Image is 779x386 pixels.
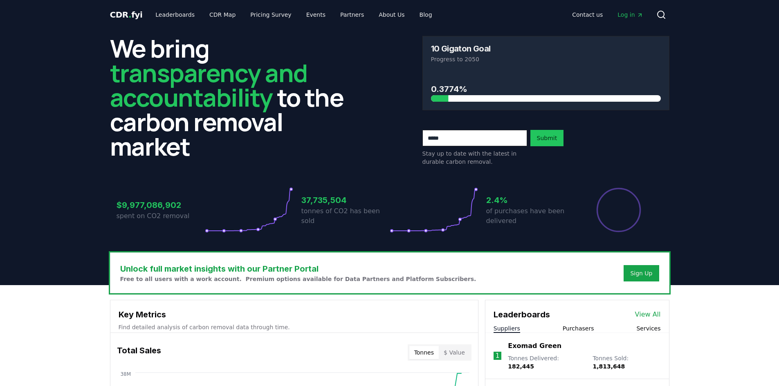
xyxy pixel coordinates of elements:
[563,324,594,332] button: Purchasers
[566,7,649,22] nav: Main
[422,149,527,166] p: Stay up to date with the latest in durable carbon removal.
[117,344,161,361] h3: Total Sales
[431,83,661,95] h3: 0.3774%
[119,323,470,331] p: Find detailed analysis of carbon removal data through time.
[596,187,642,233] div: Percentage of sales delivered
[593,354,660,370] p: Tonnes Sold :
[439,346,470,359] button: $ Value
[635,310,661,319] a: View All
[413,7,439,22] a: Blog
[486,194,575,206] h3: 2.4%
[636,324,660,332] button: Services
[495,351,499,361] p: 1
[409,346,439,359] button: Tonnes
[508,354,584,370] p: Tonnes Delivered :
[119,308,470,321] h3: Key Metrics
[494,324,520,332] button: Suppliers
[431,55,661,63] p: Progress to 2050
[508,363,534,370] span: 182,445
[566,7,609,22] a: Contact us
[530,130,564,146] button: Submit
[117,211,205,221] p: spent on CO2 removal
[431,45,491,53] h3: 10 Gigaton Goal
[624,265,659,281] button: Sign Up
[110,9,143,20] a: CDR.fyi
[301,194,390,206] h3: 37,735,504
[149,7,438,22] nav: Main
[300,7,332,22] a: Events
[593,363,625,370] span: 1,813,648
[110,10,143,20] span: CDR fyi
[110,56,308,114] span: transparency and accountability
[120,275,476,283] p: Free to all users with a work account. Premium options available for Data Partners and Platform S...
[149,7,201,22] a: Leaderboards
[117,199,205,211] h3: $9,977,086,902
[508,341,561,351] a: Exomad Green
[203,7,242,22] a: CDR Map
[120,371,131,377] tspan: 38M
[372,7,411,22] a: About Us
[494,308,550,321] h3: Leaderboards
[110,36,357,158] h2: We bring to the carbon removal market
[611,7,649,22] a: Log in
[334,7,370,22] a: Partners
[617,11,643,19] span: Log in
[120,263,476,275] h3: Unlock full market insights with our Partner Portal
[630,269,652,277] a: Sign Up
[244,7,298,22] a: Pricing Survey
[486,206,575,226] p: of purchases have been delivered
[301,206,390,226] p: tonnes of CO2 has been sold
[128,10,131,20] span: .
